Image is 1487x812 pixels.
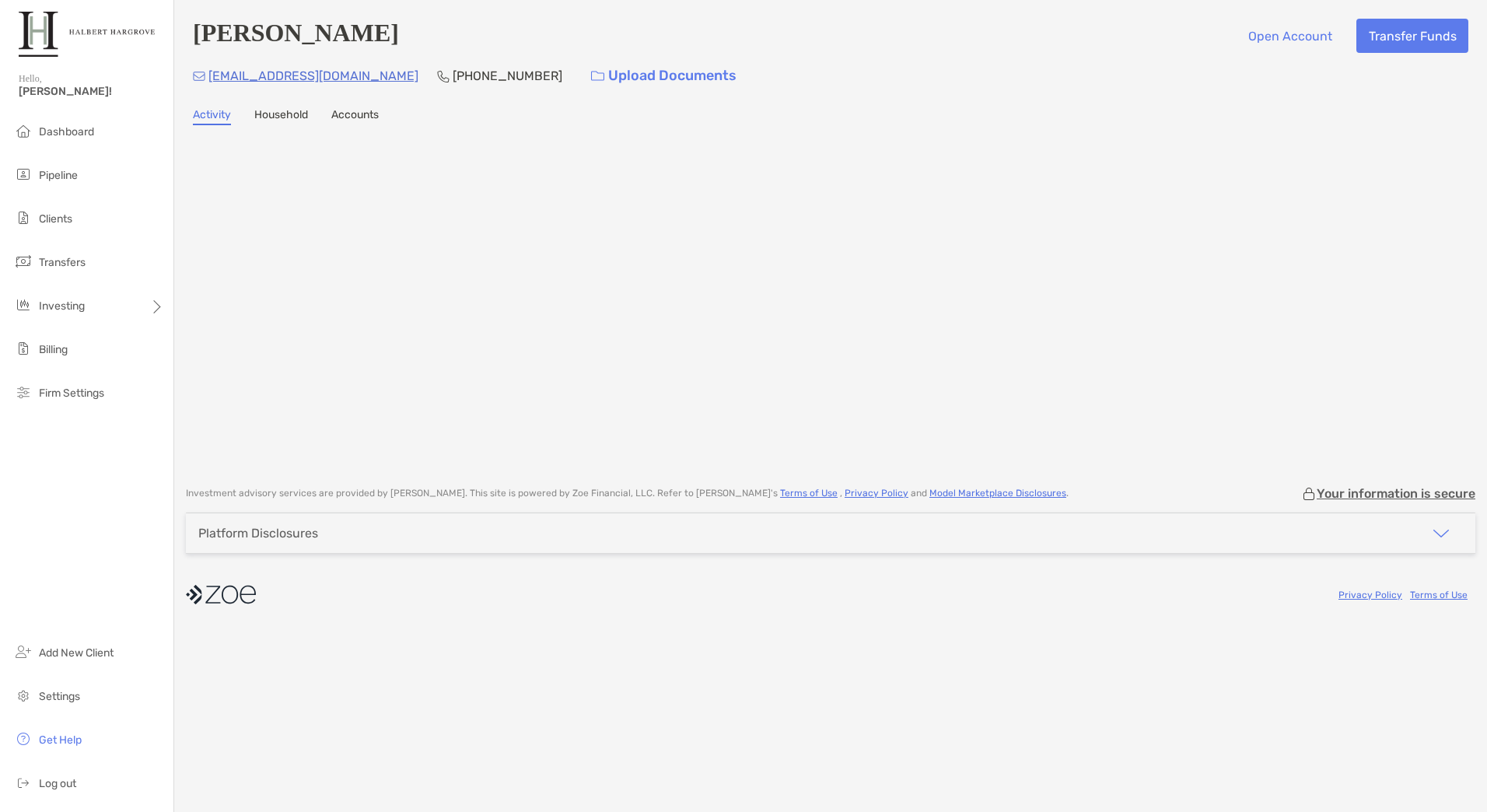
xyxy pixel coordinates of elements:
[14,208,33,227] img: clients icon
[14,730,33,748] img: get-help icon
[19,6,155,62] img: Zoe Logo
[331,108,379,125] a: Accounts
[254,108,308,125] a: Household
[437,70,450,82] img: Phone Icon
[39,646,114,660] span: Add New Client
[186,577,256,612] img: company logo
[1432,524,1450,543] img: icon arrow
[39,212,72,226] span: Clients
[39,387,104,400] span: Firm Settings
[14,252,33,271] img: transfers icon
[581,59,747,93] a: Upload Documents
[1317,486,1475,501] p: Your information is secure
[193,108,231,125] a: Activity
[193,19,399,53] h4: [PERSON_NAME]
[14,121,33,140] img: dashboard icon
[39,125,94,138] span: Dashboard
[14,296,33,314] img: investing icon
[198,526,318,541] div: Platform Disclosures
[39,299,85,313] span: Investing
[39,690,80,703] span: Settings
[1338,590,1402,600] a: Privacy Policy
[845,488,908,499] a: Privacy Policy
[780,488,838,499] a: Terms of Use
[1236,19,1344,53] button: Open Account
[14,773,33,792] img: logout icon
[19,85,164,98] span: [PERSON_NAME]!
[39,733,82,747] span: Get Help
[193,72,205,81] img: Email Icon
[591,71,604,82] img: button icon
[14,339,33,358] img: billing icon
[39,169,78,182] span: Pipeline
[14,165,33,184] img: pipeline icon
[453,66,562,86] p: [PHONE_NUMBER]
[1410,590,1468,600] a: Terms of Use
[39,343,68,356] span: Billing
[14,642,33,661] img: add_new_client icon
[208,66,418,86] p: [EMAIL_ADDRESS][DOMAIN_NAME]
[1356,19,1468,53] button: Transfer Funds
[39,777,76,790] span: Log out
[929,488,1066,499] a: Model Marketplace Disclosures
[39,256,86,269] span: Transfers
[186,488,1069,499] p: Investment advisory services are provided by [PERSON_NAME] . This site is powered by Zoe Financia...
[14,686,33,705] img: settings icon
[14,383,33,401] img: firm-settings icon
